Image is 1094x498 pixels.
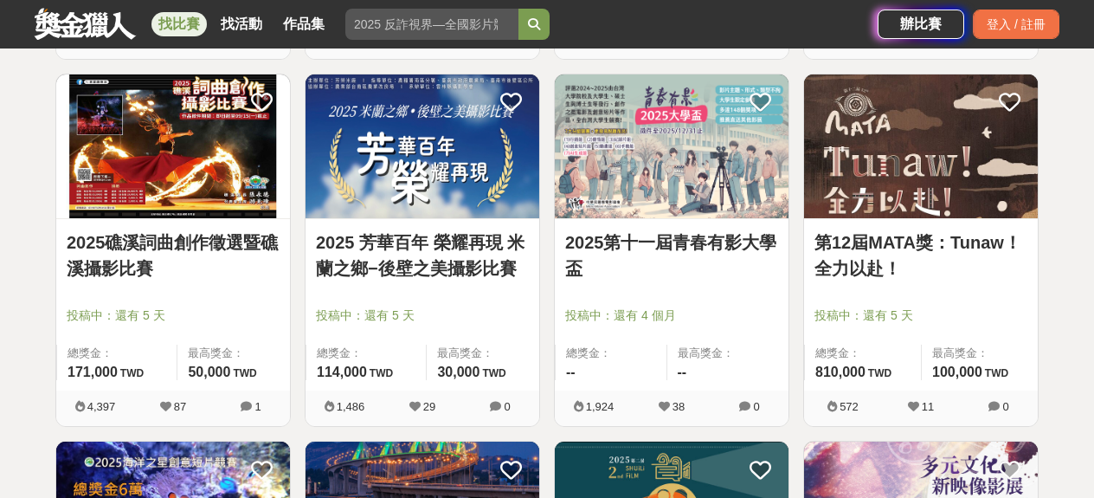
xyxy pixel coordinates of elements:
span: 投稿中：還有 4 個月 [565,307,778,325]
span: 總獎金： [68,345,166,362]
span: 0 [753,400,759,413]
span: 總獎金： [566,345,656,362]
a: Cover Image [56,74,290,220]
span: 投稿中：還有 5 天 [814,307,1027,325]
span: 投稿中：還有 5 天 [67,307,280,325]
span: TWD [482,367,505,379]
a: 第12屆MATA獎：Tunaw！全力以赴！ [814,230,1027,281]
span: 810,000 [815,365,866,379]
span: 投稿中：還有 5 天 [316,307,529,325]
span: TWD [985,367,1008,379]
a: 找活動 [214,12,269,36]
span: 87 [174,400,186,413]
span: 最高獎金： [437,345,529,362]
span: 最高獎金： [188,345,280,362]
span: 1,486 [337,400,365,413]
span: -- [678,365,687,379]
img: Cover Image [555,74,788,219]
span: 0 [504,400,510,413]
span: -- [566,365,576,379]
span: TWD [120,367,144,379]
span: 4,397 [87,400,116,413]
a: 2025第十一屆青春有影大學盃 [565,230,778,281]
img: Cover Image [306,74,539,219]
input: 2025 反詐視界—全國影片競賽 [345,9,518,40]
span: TWD [370,367,393,379]
a: 2025 芳華百年 榮耀再現 米蘭之鄉−後壁之美攝影比賽 [316,230,529,281]
img: Cover Image [804,74,1038,219]
span: 100,000 [932,365,982,379]
span: TWD [233,367,256,379]
span: TWD [868,367,891,379]
span: 50,000 [188,365,230,379]
img: Cover Image [56,74,290,219]
span: 0 [1002,400,1008,413]
a: Cover Image [306,74,539,220]
span: 總獎金： [815,345,911,362]
span: 1 [254,400,261,413]
a: 辦比賽 [878,10,964,39]
span: 最高獎金： [678,345,779,362]
span: 171,000 [68,365,118,379]
a: 找比賽 [151,12,207,36]
a: 作品集 [276,12,331,36]
span: 38 [672,400,685,413]
span: 29 [423,400,435,413]
span: 最高獎金： [932,345,1027,362]
span: 1,924 [586,400,615,413]
span: 總獎金： [317,345,415,362]
div: 登入 / 註冊 [973,10,1059,39]
a: 2025礁溪詞曲創作徵選暨礁溪攝影比賽 [67,230,280,281]
span: 30,000 [437,365,479,379]
span: 11 [922,400,934,413]
span: 572 [840,400,859,413]
a: Cover Image [555,74,788,220]
a: Cover Image [804,74,1038,220]
span: 114,000 [317,365,367,379]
